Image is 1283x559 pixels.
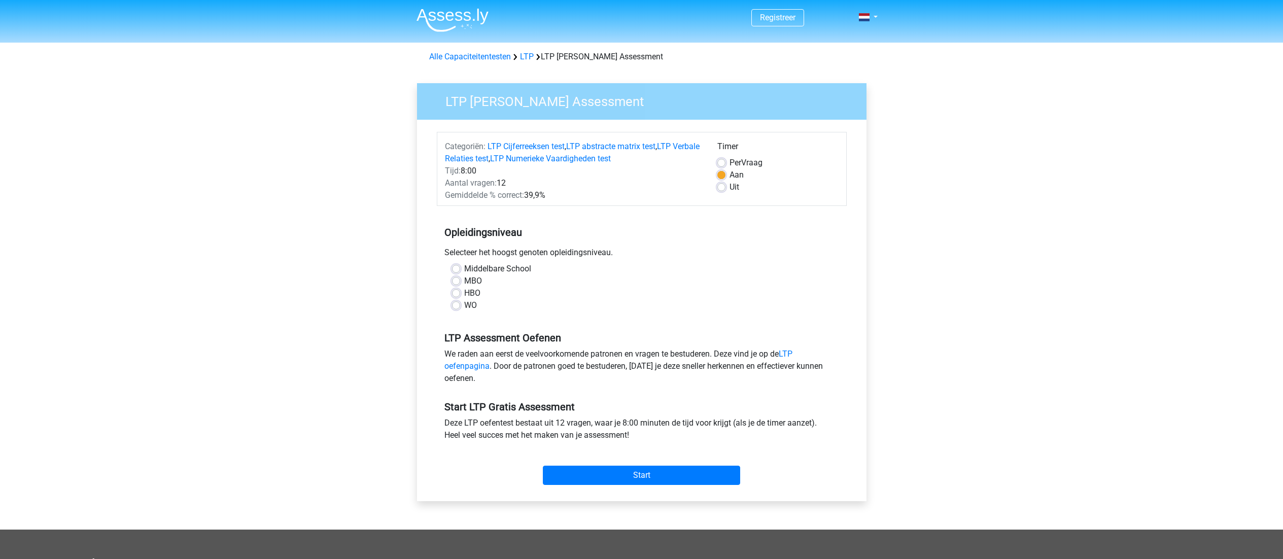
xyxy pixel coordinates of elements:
[490,154,611,163] a: LTP Numerieke Vaardigheden test
[429,52,511,61] a: Alle Capaciteitentesten
[417,8,489,32] img: Assessly
[445,166,461,176] span: Tijd:
[730,157,762,169] label: Vraag
[437,247,847,263] div: Selecteer het hoogst genoten opleidingsniveau.
[464,287,480,299] label: HBO
[520,52,534,61] a: LTP
[445,142,486,151] span: Categoriën:
[445,178,497,188] span: Aantal vragen:
[444,222,839,242] h5: Opleidingsniveau
[464,275,482,287] label: MBO
[445,190,524,200] span: Gemiddelde % correct:
[566,142,655,151] a: LTP abstracte matrix test
[543,466,740,485] input: Start
[437,165,710,177] div: 8:00
[464,299,477,311] label: WO
[717,141,839,157] div: Timer
[760,13,795,22] a: Registreer
[437,417,847,445] div: Deze LTP oefentest bestaat uit 12 vragen, waar je 8:00 minuten de tijd voor krijgt (als je de tim...
[425,51,858,63] div: LTP [PERSON_NAME] Assessment
[444,332,839,344] h5: LTP Assessment Oefenen
[444,401,839,413] h5: Start LTP Gratis Assessment
[730,181,739,193] label: Uit
[437,189,710,201] div: 39,9%
[437,141,710,165] div: , , ,
[730,158,741,167] span: Per
[488,142,565,151] a: LTP Cijferreeksen test
[464,263,531,275] label: Middelbare School
[730,169,744,181] label: Aan
[433,90,859,110] h3: LTP [PERSON_NAME] Assessment
[437,348,847,389] div: We raden aan eerst de veelvoorkomende patronen en vragen te bestuderen. Deze vind je op de . Door...
[437,177,710,189] div: 12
